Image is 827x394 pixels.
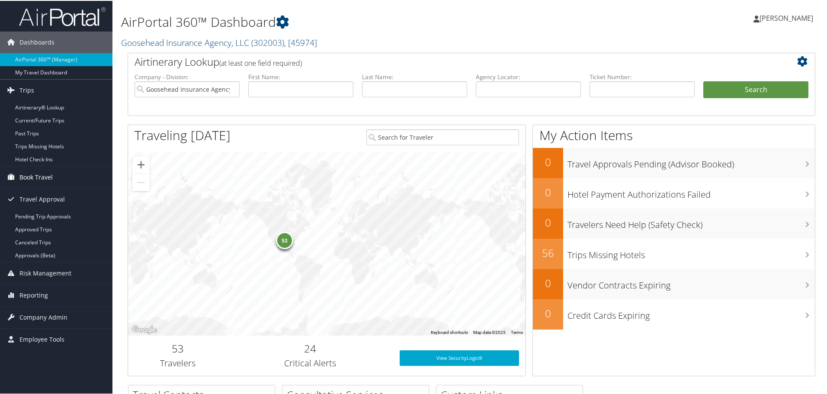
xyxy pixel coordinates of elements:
h3: Critical Alerts [234,356,387,368]
h1: AirPortal 360™ Dashboard [121,12,588,30]
a: 0Hotel Payment Authorizations Failed [533,177,815,208]
span: (at least one field required) [219,58,302,67]
h2: 0 [533,275,563,290]
h3: Credit Cards Expiring [567,304,815,321]
span: ( 302003 ) [251,36,284,48]
button: Zoom in [132,155,150,173]
h3: Travelers Need Help (Safety Check) [567,214,815,230]
a: 0Credit Cards Expiring [533,298,815,329]
a: View SecurityLogic® [400,349,519,365]
h2: 0 [533,184,563,199]
img: airportal-logo.png [19,6,106,26]
h1: My Action Items [533,125,815,144]
a: 0Vendor Contracts Expiring [533,268,815,298]
span: Company Admin [19,306,67,327]
span: Map data ©2025 [473,329,506,334]
span: Employee Tools [19,328,64,349]
h2: 0 [533,215,563,229]
h2: 0 [533,154,563,169]
a: 56Trips Missing Hotels [533,238,815,268]
span: Risk Management [19,262,71,283]
h2: 0 [533,305,563,320]
button: Search [703,80,808,98]
h2: 24 [234,340,387,355]
h3: Hotel Payment Authorizations Failed [567,183,815,200]
h2: Airtinerary Lookup [135,54,751,68]
h3: Trips Missing Hotels [567,244,815,260]
a: Goosehead Insurance Agency, LLC [121,36,317,48]
a: Open this area in Google Maps (opens a new window) [130,324,159,335]
span: , [ 45974 ] [284,36,317,48]
h2: 56 [533,245,563,259]
button: Keyboard shortcuts [431,329,468,335]
a: [PERSON_NAME] [753,4,822,30]
span: Travel Approval [19,188,65,209]
label: Last Name: [362,72,467,80]
a: 0Travel Approvals Pending (Advisor Booked) [533,147,815,177]
h3: Travel Approvals Pending (Advisor Booked) [567,153,815,170]
span: Dashboards [19,31,54,52]
span: [PERSON_NAME] [760,13,813,22]
div: 53 [276,231,293,248]
h3: Vendor Contracts Expiring [567,274,815,291]
a: Terms (opens in new tab) [511,329,523,334]
a: 0Travelers Need Help (Safety Check) [533,208,815,238]
span: Book Travel [19,166,53,187]
input: Search for Traveler [366,128,519,144]
label: Agency Locator: [476,72,581,80]
span: Reporting [19,284,48,305]
label: Ticket Number: [590,72,695,80]
h3: Travelers [135,356,221,368]
img: Google [130,324,159,335]
h2: 53 [135,340,221,355]
button: Zoom out [132,173,150,190]
h1: Traveling [DATE] [135,125,231,144]
span: Trips [19,79,34,100]
label: Company - Division: [135,72,240,80]
label: First Name: [248,72,353,80]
